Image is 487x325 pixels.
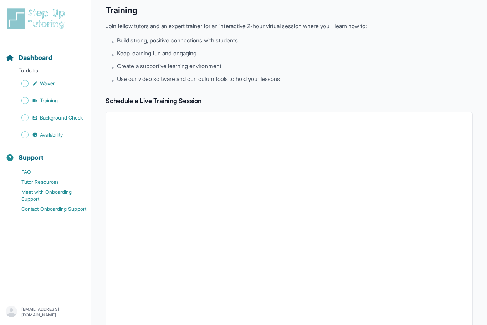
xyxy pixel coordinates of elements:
[106,22,473,30] p: Join fellow tutors and an expert trainer for an interactive 2-hour virtual session where you'll l...
[6,187,91,204] a: Meet with Onboarding Support
[117,75,280,83] span: Use our video software and curriculum tools to hold your lessons
[40,97,58,104] span: Training
[40,80,55,87] span: Waiver
[3,67,88,77] p: To-do list
[6,7,69,30] img: logo
[6,96,91,106] a: Training
[6,167,91,177] a: FAQ
[111,63,114,72] span: •
[6,306,85,319] button: [EMAIL_ADDRESS][DOMAIN_NAME]
[111,76,114,85] span: •
[111,50,114,59] span: •
[19,53,52,63] span: Dashboard
[117,62,221,70] span: Create a supportive learning environment
[6,113,91,123] a: Background Check
[117,36,238,45] span: Build strong, positive connections with students
[117,49,196,57] span: Keep learning fun and engaging
[19,153,44,163] span: Support
[6,177,91,187] a: Tutor Resources
[6,204,91,214] a: Contact Onboarding Support
[3,41,88,66] button: Dashboard
[106,5,473,16] h1: Training
[6,78,91,88] a: Waiver
[111,37,114,46] span: •
[106,96,473,106] h2: Schedule a Live Training Session
[6,130,91,140] a: Availability
[3,141,88,166] button: Support
[40,114,83,121] span: Background Check
[21,306,85,318] p: [EMAIL_ADDRESS][DOMAIN_NAME]
[40,131,63,138] span: Availability
[6,53,52,63] a: Dashboard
